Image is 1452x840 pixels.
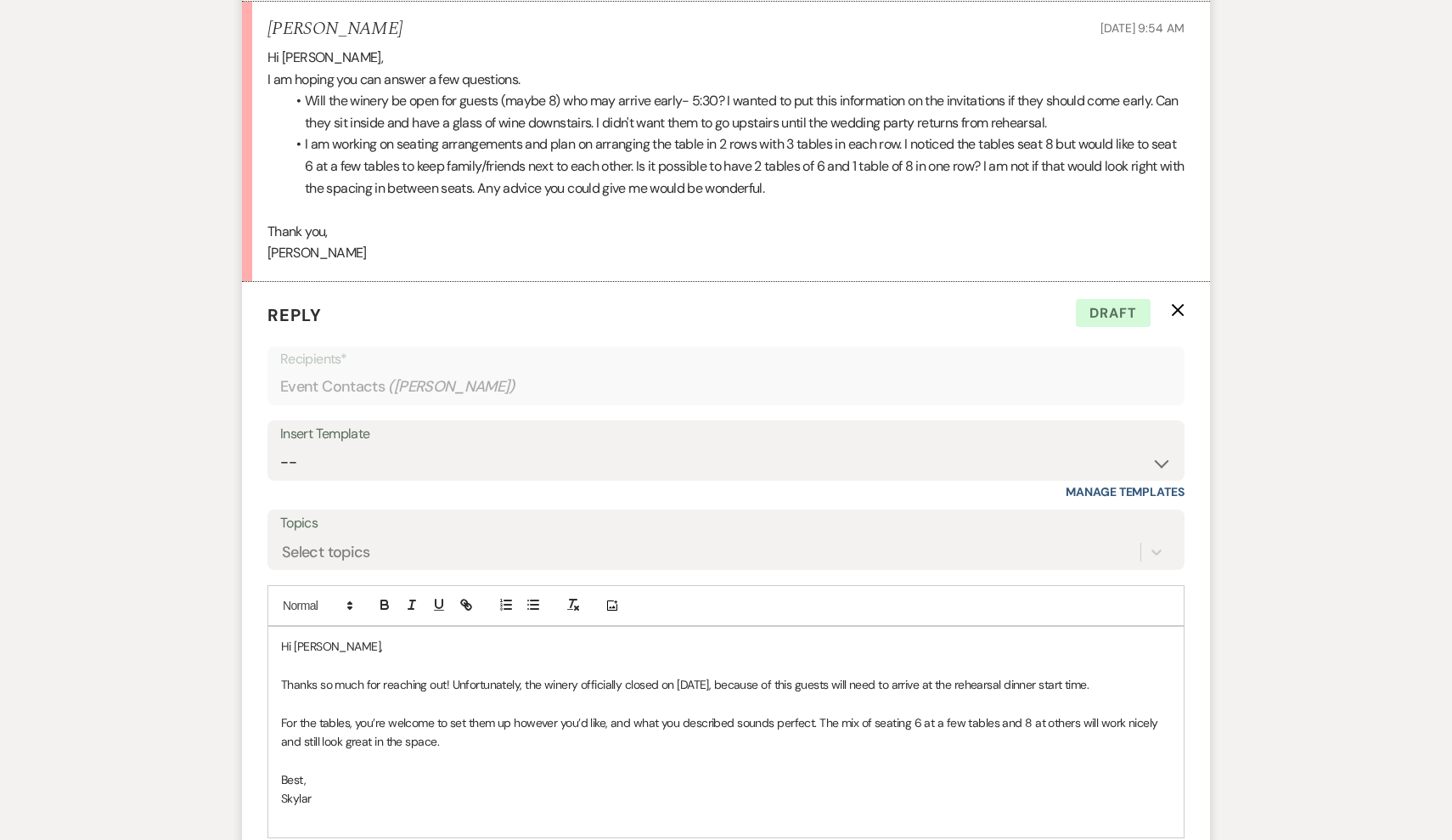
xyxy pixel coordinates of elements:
p: Hi [PERSON_NAME], [281,637,1171,656]
p: [PERSON_NAME] [267,242,1185,264]
a: Manage Templates [1066,484,1185,499]
span: [DATE] 9:54 AM [1100,20,1185,36]
p: Skylar [281,789,1171,808]
li: I am working on seating arrangements and plan on arranging the table in 2 rows with 3 tables in e... [284,133,1185,199]
span: ( [PERSON_NAME] ) [388,375,515,398]
p: Best, [281,770,1171,789]
div: Event Contacts [280,370,1172,403]
span: Reply [267,304,322,326]
span: Draft [1076,299,1151,328]
p: I am hoping you can answer a few questions. [267,69,1185,91]
p: For the tables, you’re welcome to set them up however you’d like, and what you described sounds p... [281,713,1171,752]
h5: [PERSON_NAME] [267,19,402,40]
label: Topics [280,511,1172,536]
p: Hi [PERSON_NAME], [267,47,1185,69]
p: Thanks so much for reaching out! Unfortunately, the winery officially closed on [DATE], because o... [281,675,1171,694]
p: Recipients* [280,348,1172,370]
div: Insert Template [280,422,1172,447]
p: Thank you, [267,221,1185,243]
div: Select topics [282,541,370,564]
li: Will the winery be open for guests (maybe 8) who may arrive early- 5:30? I wanted to put this inf... [284,90,1185,133]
